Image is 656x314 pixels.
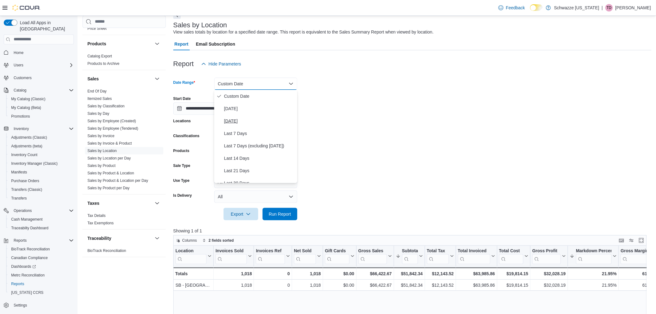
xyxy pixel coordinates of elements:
div: $66,422.67 [358,281,392,289]
a: BioTrack Reconciliation [87,249,126,253]
div: $12,143.52 [427,281,454,289]
div: Gift Card Sales [325,248,349,264]
button: Products [153,40,161,47]
a: Catalog Export [87,54,112,58]
button: Purchase Orders [6,177,76,185]
button: Columns [174,237,199,244]
div: 1,018 [294,270,321,277]
div: 21.95% [570,281,617,289]
div: Markdown Percent [576,248,612,254]
a: Sales by Employee (Tendered) [87,126,138,131]
div: Subtotal [402,248,418,264]
button: Sales [87,76,152,82]
span: Last 7 Days [224,130,295,137]
span: Inventory [14,126,29,131]
button: Sales [153,75,161,83]
a: Sales by Invoice [87,134,114,138]
button: Traceability [153,235,161,242]
div: Total Tax [427,248,449,264]
button: Inventory Count [6,150,76,159]
a: End Of Day [87,89,107,93]
div: Gross Margin [621,248,652,264]
button: 2 fields sorted [200,237,236,244]
a: Adjustments (beta) [9,142,45,150]
span: [DATE] [224,105,295,112]
button: Inventory [11,125,31,132]
button: Total Invoiced [458,248,495,264]
button: Reports [1,236,76,245]
span: Dashboards [9,263,74,270]
span: Sales by Product & Location per Day [87,178,148,183]
a: Sales by Product & Location [87,171,134,175]
span: Last 21 Days [224,167,295,174]
div: Invoices Sold [215,248,247,254]
span: Run Report [269,211,291,217]
div: 0 [256,270,290,277]
span: Promotions [9,113,74,120]
span: Sales by Product & Location [87,171,134,176]
span: Cash Management [11,217,42,222]
h3: Taxes [87,200,100,206]
button: Custom Date [214,78,297,90]
a: Price Sheet [87,26,107,31]
button: Traceabilty Dashboard [6,224,76,232]
a: Adjustments (Classic) [9,134,50,141]
a: Sales by Product & Location per Day [87,178,148,183]
span: Sales by Employee (Tendered) [87,126,138,131]
div: Gross Margin [621,248,652,254]
div: 1,018 [294,281,321,289]
span: Inventory Manager (Classic) [9,160,74,167]
span: BioTrack Reconciliation [11,247,50,252]
span: Inventory Manager (Classic) [11,161,58,166]
a: Dashboards [6,262,76,271]
button: Invoices Sold [215,248,252,264]
a: [US_STATE] CCRS [9,289,46,296]
a: Manifests [9,168,29,176]
button: My Catalog (Beta) [6,103,76,112]
button: BioTrack Reconciliation [6,245,76,253]
span: Reports [9,280,74,288]
p: Showing 1 of 1 [173,228,652,234]
button: Markdown Percent [570,248,617,264]
span: Hide Parameters [209,61,241,67]
button: Display options [628,237,635,244]
div: Subtotal [402,248,418,254]
span: My Catalog (Beta) [9,104,74,111]
button: Users [1,61,76,70]
div: Net Sold [294,248,316,254]
button: Transfers (Classic) [6,185,76,194]
button: Home [1,48,76,57]
div: $12,143.52 [427,270,454,277]
span: Manifests [11,170,27,175]
span: Columns [182,238,197,243]
span: Home [14,50,24,55]
label: Use Type [173,178,189,183]
span: Tax Details [87,213,106,218]
span: Tax Exemptions [87,221,114,226]
h3: Products [87,41,106,47]
h3: Sales [87,76,99,82]
div: Gross Sales [358,248,387,264]
span: Catalog Export [87,54,112,59]
button: Keyboard shortcuts [618,237,625,244]
span: Settings [11,301,74,309]
h3: Sales by Location [173,21,227,29]
span: My Catalog (Classic) [11,96,46,101]
button: Hide Parameters [199,58,244,70]
button: Operations [1,206,76,215]
div: $0.00 [325,281,354,289]
button: Run Report [263,208,297,220]
a: Dashboards [9,263,38,270]
div: View sales totals by location for a specified date range. This report is equivalent to the Sales ... [173,29,434,35]
span: Washington CCRS [9,289,74,296]
p: [PERSON_NAME] [615,4,651,11]
span: BioTrack Reconciliation [9,245,74,253]
div: Location [175,248,206,254]
button: [US_STATE] CCRS [6,288,76,297]
button: Canadian Compliance [6,253,76,262]
a: Sales by Employee (Created) [87,119,136,123]
div: Gross Profit [532,248,561,254]
div: Markdown Percent [576,248,612,264]
button: Traceability [87,235,152,241]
